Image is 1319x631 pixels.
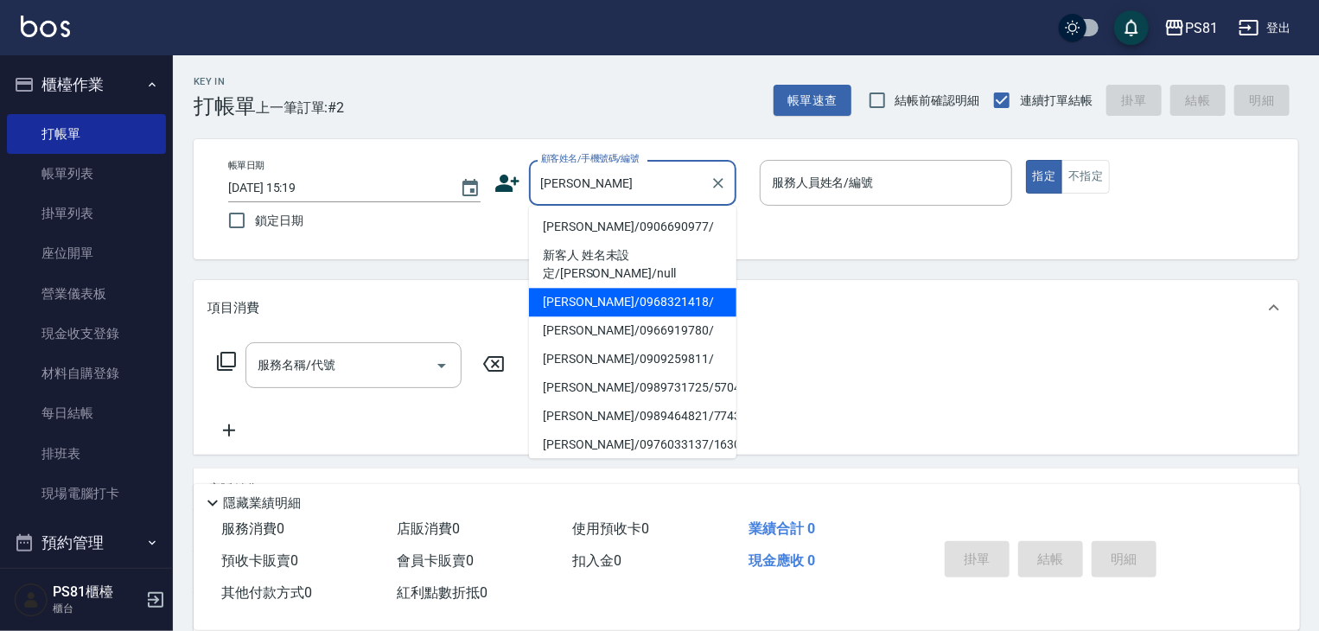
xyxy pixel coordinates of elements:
[529,345,736,373] li: [PERSON_NAME]/0909259811/
[228,159,264,172] label: 帳單日期
[1026,160,1063,194] button: 指定
[53,583,141,601] h5: PS81櫃檯
[749,552,815,569] span: 現金應收 0
[223,494,301,513] p: 隱藏業績明細
[7,314,166,354] a: 現金收支登錄
[7,62,166,107] button: 櫃檯作業
[194,468,1298,510] div: 店販銷售
[397,552,474,569] span: 會員卡販賣 0
[7,565,166,610] button: 報表及分析
[397,520,460,537] span: 店販消費 0
[1020,92,1093,110] span: 連續打單結帳
[221,584,312,601] span: 其他付款方式 0
[541,152,640,165] label: 顧客姓名/手機號碼/編號
[7,474,166,513] a: 現場電腦打卡
[194,76,256,87] h2: Key In
[21,16,70,37] img: Logo
[1185,17,1218,39] div: PS81
[207,299,259,317] p: 項目消費
[529,316,736,345] li: [PERSON_NAME]/0966919780/
[256,97,345,118] span: 上一筆訂單:#2
[706,171,730,195] button: Clear
[529,430,736,459] li: [PERSON_NAME]/0976033137/1630
[7,233,166,273] a: 座位開單
[895,92,980,110] span: 結帳前確認明細
[221,520,284,537] span: 服務消費 0
[1061,160,1110,194] button: 不指定
[529,241,736,288] li: 新客人 姓名未設定/[PERSON_NAME]/null
[207,481,259,499] p: 店販銷售
[529,213,736,241] li: [PERSON_NAME]/0906690977/
[573,552,622,569] span: 扣入金 0
[1114,10,1149,45] button: save
[529,288,736,316] li: [PERSON_NAME]/0968321418/
[7,114,166,154] a: 打帳單
[1157,10,1225,46] button: PS81
[749,520,815,537] span: 業績合計 0
[573,520,650,537] span: 使用預收卡 0
[7,274,166,314] a: 營業儀表板
[194,94,256,118] h3: 打帳單
[228,174,443,202] input: YYYY/MM/DD hh:mm
[397,584,487,601] span: 紅利點數折抵 0
[14,583,48,617] img: Person
[7,393,166,433] a: 每日結帳
[529,373,736,402] li: [PERSON_NAME]/0989731725/5704
[53,601,141,616] p: 櫃台
[7,354,166,393] a: 材料自購登錄
[7,520,166,565] button: 預約管理
[255,212,303,230] span: 鎖定日期
[774,85,851,117] button: 帳單速查
[7,154,166,194] a: 帳單列表
[1232,12,1298,44] button: 登出
[449,168,491,209] button: Choose date, selected date is 2025-09-16
[194,280,1298,335] div: 項目消費
[428,352,456,379] button: Open
[7,194,166,233] a: 掛單列表
[7,434,166,474] a: 排班表
[221,552,298,569] span: 預收卡販賣 0
[529,402,736,430] li: [PERSON_NAME]/0989464821/7743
